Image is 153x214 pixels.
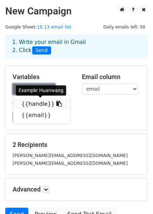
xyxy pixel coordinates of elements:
div: 聊天小组件 [118,180,153,214]
h5: Advanced [13,186,140,193]
small: Google Sheet: [5,24,71,30]
span: Send [32,46,51,55]
a: Copy/paste... [13,84,55,95]
iframe: Chat Widget [118,180,153,214]
small: [PERSON_NAME][EMAIL_ADDRESS][DOMAIN_NAME] [13,153,128,158]
div: 1. Write your email in Gmail 2. Click [7,38,146,54]
span: Daily emails left: 50 [101,23,148,31]
h5: Variables [13,73,71,81]
a: {{handle}} [13,98,70,110]
h5: Email column [82,73,141,81]
a: {{email}} [13,110,70,121]
div: Example: Huanwang [16,85,66,96]
small: [PERSON_NAME][EMAIL_ADDRESS][DOMAIN_NAME] [13,161,128,166]
a: 10.13 email list [37,24,71,30]
h2: New Campaign [5,5,148,17]
h5: 2 Recipients [13,141,140,149]
a: Daily emails left: 50 [101,24,148,30]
